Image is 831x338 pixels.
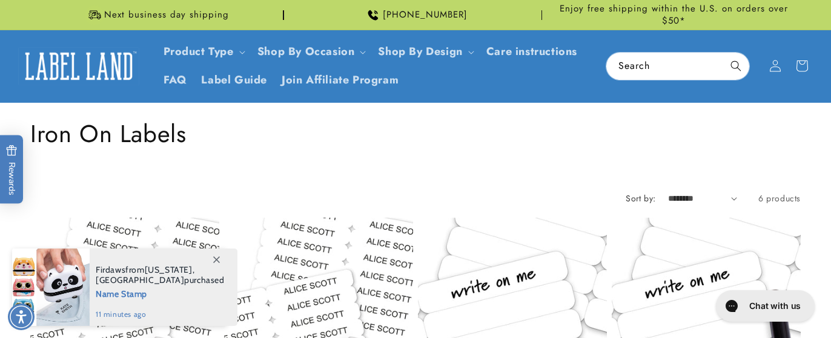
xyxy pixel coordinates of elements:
a: Shop By Design [378,44,462,59]
summary: Shop By Occasion [250,37,371,66]
span: Enjoy free shipping within the U.S. on orders over $50* [547,3,801,27]
a: Join Affiliate Program [274,66,406,94]
a: FAQ [156,66,194,94]
button: Search [723,53,749,79]
a: Label Guide [194,66,274,94]
span: Next business day shipping [104,9,229,21]
div: Accessibility Menu [8,304,35,330]
span: [GEOGRAPHIC_DATA] [96,275,184,285]
span: from , purchased [96,265,225,285]
span: [US_STATE] [145,264,193,275]
h1: Iron On Labels [30,118,801,149]
span: [PHONE_NUMBER] [383,9,468,21]
iframe: Gorgias live chat messenger [710,286,819,326]
summary: Shop By Design [371,37,478,66]
summary: Product Type [156,37,250,66]
a: Care instructions [479,37,584,66]
a: Label Land [14,43,144,89]
span: 6 products [758,192,801,204]
span: Rewards [6,145,18,195]
span: Join Affiliate Program [282,73,399,87]
a: Product Type [164,44,234,59]
span: Label Guide [201,73,267,87]
img: Label Land [18,47,139,85]
span: FAQ [164,73,187,87]
span: Care instructions [486,45,577,59]
span: Firdaws [96,264,125,275]
span: Shop By Occasion [257,45,355,59]
label: Sort by: [626,192,655,204]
